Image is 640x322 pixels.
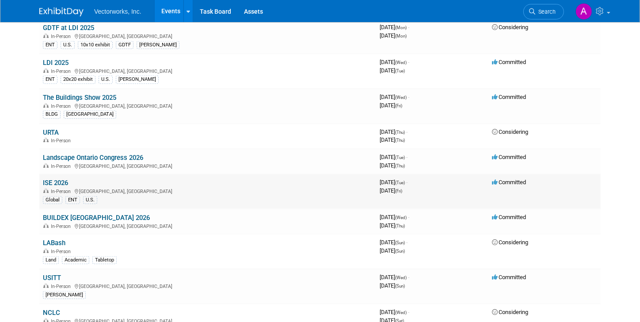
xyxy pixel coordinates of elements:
[408,214,409,220] span: -
[116,76,159,83] div: [PERSON_NAME]
[62,256,89,264] div: Academic
[43,110,61,118] div: BLDG
[380,222,405,229] span: [DATE]
[43,291,86,299] div: [PERSON_NAME]
[492,214,526,220] span: Committed
[408,94,409,100] span: -
[408,59,409,65] span: -
[51,34,73,39] span: In-Person
[380,162,405,169] span: [DATE]
[380,239,408,246] span: [DATE]
[395,310,407,315] span: (Wed)
[78,41,113,49] div: 10x10 exhibit
[43,179,68,187] a: ISE 2026
[492,274,526,280] span: Committed
[492,94,526,100] span: Committed
[408,274,409,280] span: -
[395,249,405,254] span: (Sun)
[99,76,113,83] div: U.S.
[395,68,405,73] span: (Tue)
[380,136,405,143] span: [DATE]
[39,8,84,16] img: ExhibitDay
[523,4,564,19] a: Search
[43,249,49,253] img: In-Person Event
[43,187,373,194] div: [GEOGRAPHIC_DATA], [GEOGRAPHIC_DATA]
[408,24,409,30] span: -
[43,239,65,247] a: LABash
[395,163,405,168] span: (Thu)
[492,24,528,30] span: Considering
[575,3,592,20] img: Amisha Carribon
[535,8,556,15] span: Search
[43,222,373,229] div: [GEOGRAPHIC_DATA], [GEOGRAPHIC_DATA]
[43,284,49,288] img: In-Person Event
[380,32,407,39] span: [DATE]
[395,240,405,245] span: (Sun)
[51,163,73,169] span: In-Person
[380,187,402,194] span: [DATE]
[380,67,405,74] span: [DATE]
[395,189,402,193] span: (Fri)
[380,179,408,186] span: [DATE]
[395,284,405,288] span: (Sun)
[406,179,408,186] span: -
[380,94,409,100] span: [DATE]
[492,179,526,186] span: Committed
[43,129,59,136] a: URTA
[43,163,49,168] img: In-Person Event
[43,282,373,289] div: [GEOGRAPHIC_DATA], [GEOGRAPHIC_DATA]
[51,138,73,144] span: In-Person
[395,103,402,108] span: (Fri)
[395,275,407,280] span: (Wed)
[406,154,408,160] span: -
[43,309,60,317] a: NCLC
[380,59,409,65] span: [DATE]
[83,196,97,204] div: U.S.
[51,224,73,229] span: In-Person
[395,138,405,143] span: (Thu)
[43,189,49,193] img: In-Person Event
[406,239,408,246] span: -
[43,32,373,39] div: [GEOGRAPHIC_DATA], [GEOGRAPHIC_DATA]
[65,196,80,204] div: ENT
[395,25,407,30] span: (Mon)
[43,138,49,142] img: In-Person Event
[43,214,150,222] a: BUILDEX [GEOGRAPHIC_DATA] 2026
[43,67,373,74] div: [GEOGRAPHIC_DATA], [GEOGRAPHIC_DATA]
[380,214,409,220] span: [DATE]
[116,41,133,49] div: GDTF
[395,130,405,135] span: (Thu)
[43,76,57,83] div: ENT
[492,129,528,135] span: Considering
[43,224,49,228] img: In-Person Event
[43,196,62,204] div: Global
[395,224,405,228] span: (Thu)
[380,102,402,109] span: [DATE]
[408,309,409,315] span: -
[380,247,405,254] span: [DATE]
[380,274,409,280] span: [DATE]
[492,239,528,246] span: Considering
[395,95,407,100] span: (Wed)
[51,189,73,194] span: In-Person
[395,180,405,185] span: (Tue)
[492,59,526,65] span: Committed
[137,41,179,49] div: [PERSON_NAME]
[492,154,526,160] span: Committed
[43,59,69,67] a: LDI 2025
[492,309,528,315] span: Considering
[380,309,409,315] span: [DATE]
[43,94,116,102] a: The Buildings Show 2025
[43,102,373,109] div: [GEOGRAPHIC_DATA], [GEOGRAPHIC_DATA]
[380,154,408,160] span: [DATE]
[406,129,408,135] span: -
[92,256,117,264] div: Tabletop
[43,103,49,108] img: In-Person Event
[43,34,49,38] img: In-Person Event
[43,154,143,162] a: Landscape Ontario Congress 2026
[43,256,59,264] div: Land
[380,129,408,135] span: [DATE]
[380,24,409,30] span: [DATE]
[61,76,95,83] div: 20x20 exhibit
[61,41,75,49] div: U.S.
